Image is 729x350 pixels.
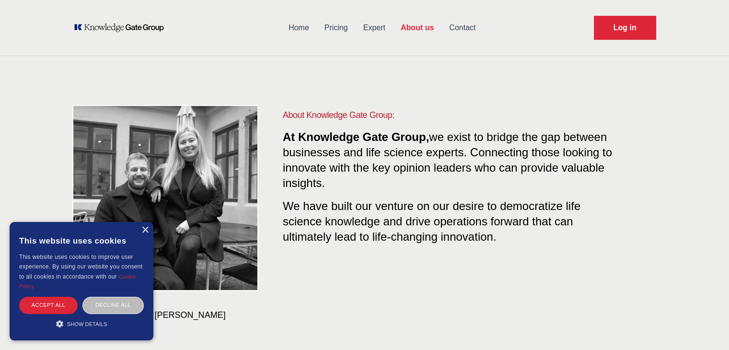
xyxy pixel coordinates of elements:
[19,254,142,280] span: This website uses cookies to improve user experience. By using our website you consent to all coo...
[19,274,136,289] a: Cookie Policy
[594,16,656,40] a: Request Demo
[73,309,267,321] h3: [PERSON_NAME] & [PERSON_NAME]
[281,15,317,40] a: Home
[19,229,144,252] div: This website uses cookies
[283,130,429,143] span: At Knowledge Gate Group,
[441,15,483,40] a: Contact
[283,196,580,243] span: We have built our venture on our desire to democratize life science knowledge and drive operation...
[283,130,612,189] span: we exist to bridge the gap between businesses and life science experts. Connecting those looking ...
[73,106,257,290] img: KOL management, KEE, Therapy area experts
[82,297,144,314] div: Decline all
[73,296,267,307] p: CEO & COO
[681,304,729,350] iframe: Chat Widget
[141,227,149,234] div: Close
[393,15,441,40] a: About us
[73,23,171,33] a: KOL Knowledge Platform: Talk to Key External Experts (KEE)
[283,108,618,122] h1: About Knowledge Gate Group:
[19,319,144,328] div: Show details
[67,321,107,327] span: Show details
[317,15,356,40] a: Pricing
[356,15,393,40] a: Expert
[19,297,78,314] div: Accept all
